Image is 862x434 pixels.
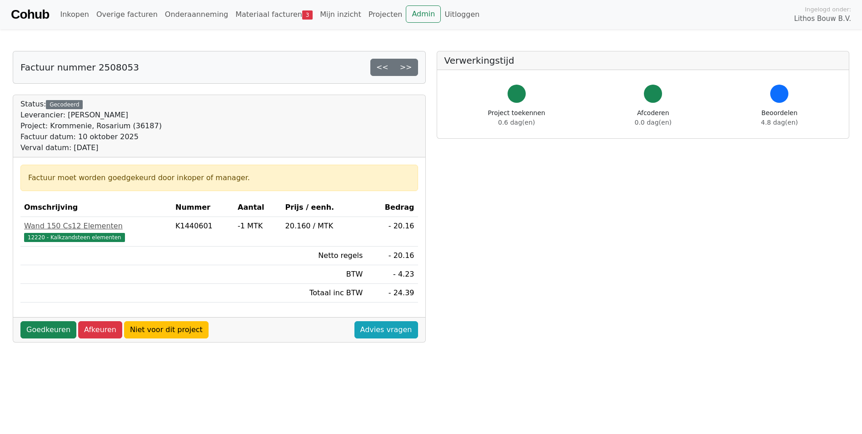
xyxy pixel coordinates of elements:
[78,321,122,338] a: Afkeuren
[124,321,209,338] a: Niet voor dit project
[24,233,125,242] span: 12220 - Kalkzandsteen elementen
[282,284,367,303] td: Totaal inc BTW
[20,142,162,153] div: Verval datum: [DATE]
[24,221,168,232] div: Wand 150 Cs12 Elementen
[794,14,851,24] span: Lithos Bouw B.V.
[302,10,313,20] span: 3
[56,5,92,24] a: Inkopen
[366,265,418,284] td: - 4.23
[238,221,278,232] div: -1 MTK
[20,99,162,153] div: Status:
[366,198,418,217] th: Bedrag
[366,247,418,265] td: - 20.16
[761,119,798,126] span: 4.8 dag(en)
[282,265,367,284] td: BTW
[316,5,365,24] a: Mijn inzicht
[172,217,234,247] td: K1440601
[365,5,406,24] a: Projecten
[46,100,83,109] div: Gecodeerd
[232,5,316,24] a: Materiaal facturen3
[354,321,418,338] a: Advies vragen
[394,59,418,76] a: >>
[20,198,172,217] th: Omschrijving
[282,247,367,265] td: Netto regels
[20,121,162,131] div: Project: Krommenie, Rosarium (36187)
[805,5,851,14] span: Ingelogd onder:
[444,55,842,66] h5: Verwerkingstijd
[441,5,483,24] a: Uitloggen
[366,217,418,247] td: - 20.16
[20,131,162,142] div: Factuur datum: 10 oktober 2025
[635,119,672,126] span: 0.0 dag(en)
[172,198,234,217] th: Nummer
[406,5,441,23] a: Admin
[93,5,161,24] a: Overige facturen
[234,198,281,217] th: Aantal
[28,172,410,183] div: Factuur moet worden goedgekeurd door inkoper of manager.
[498,119,535,126] span: 0.6 dag(en)
[488,108,545,127] div: Project toekennen
[285,221,363,232] div: 20.160 / MTK
[282,198,367,217] th: Prijs / eenh.
[366,284,418,303] td: - 24.39
[20,110,162,121] div: Leverancier: [PERSON_NAME]
[11,4,49,25] a: Cohub
[24,221,168,242] a: Wand 150 Cs12 Elementen12220 - Kalkzandsteen elementen
[761,108,798,127] div: Beoordelen
[20,62,139,73] h5: Factuur nummer 2508053
[161,5,232,24] a: Onderaanneming
[635,108,672,127] div: Afcoderen
[20,321,76,338] a: Goedkeuren
[370,59,394,76] a: <<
